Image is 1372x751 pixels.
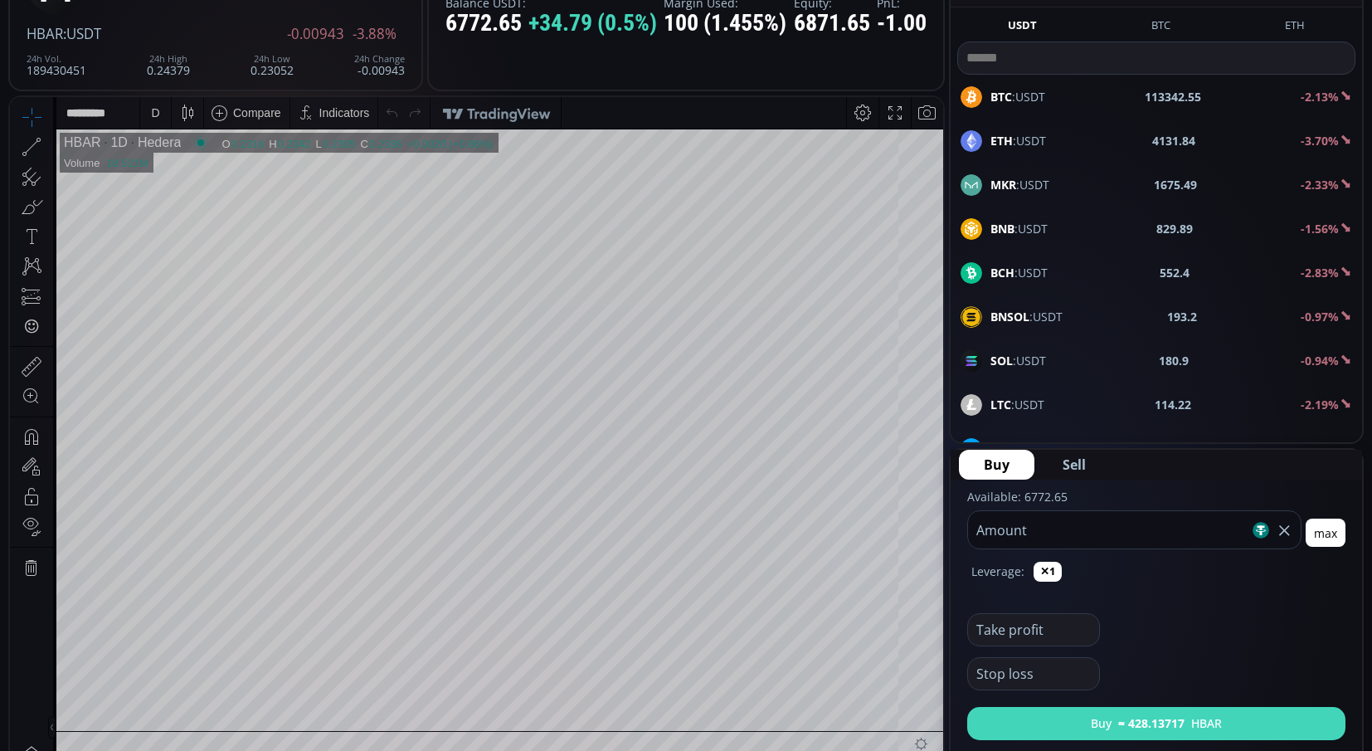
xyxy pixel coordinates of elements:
[990,352,1046,369] span: :USDT
[967,707,1345,740] button: Buy≈ 428.13717HBAR
[397,41,484,53] div: +0.0020 (+0.86%)
[990,176,1049,193] span: :USDT
[223,9,271,22] div: Compare
[1152,132,1195,149] b: 4131.84
[664,11,786,37] div: 100 (1.455%)
[1063,455,1086,475] span: Sell
[108,667,124,680] div: 3m
[990,309,1029,324] b: BNSOL
[309,9,360,22] div: Indicators
[313,41,346,53] div: 0.2305
[738,658,830,690] button: 02:33:18 (UTC)
[744,667,824,680] span: 02:33:18 (UTC)
[187,667,201,680] div: 1d
[896,658,930,690] div: Toggle Auto Scale
[902,667,924,680] div: auto
[1301,397,1339,412] b: -2.19%
[38,619,46,641] div: Hide Drawings Toolbar
[350,41,358,53] div: C
[1301,353,1339,368] b: -0.94%
[1301,265,1339,280] b: -2.83%
[990,440,1051,457] span: :USDT
[990,265,1014,280] b: BCH
[1301,133,1339,149] b: -3.70%
[1145,17,1177,38] button: BTC
[1301,89,1339,105] b: -2.13%
[1118,714,1185,732] b: ≈ 428.13717
[990,441,1018,456] b: LINK
[1306,519,1345,547] button: max
[359,41,392,53] div: 0.2336
[54,38,90,53] div: HBAR
[868,658,896,690] div: Toggle Log Scale
[305,41,312,53] div: L
[221,41,255,53] div: 0.2316
[183,38,198,53] div: Market open
[287,27,344,41] span: -0.00943
[54,60,90,72] div: Volume
[1301,309,1339,324] b: -0.97%
[445,11,657,37] div: 6772.65
[794,11,870,37] div: 6871.65
[1160,264,1190,281] b: 552.4
[528,11,657,37] span: +34.79 (0.5%)
[990,89,1012,105] b: BTC
[27,54,86,76] div: 189430451
[959,450,1034,480] button: Buy
[1038,450,1111,480] button: Sell
[90,38,117,53] div: 1D
[967,489,1068,505] label: Available: 6772.65
[222,658,249,690] div: Go to
[84,667,96,680] div: 1y
[1154,176,1197,193] b: 1675.49
[877,11,927,37] div: -1.00
[60,667,72,680] div: 5y
[1301,221,1339,237] b: -1.56%
[118,38,171,53] div: Hedera
[990,132,1046,149] span: :USDT
[259,41,267,53] div: H
[990,220,1048,237] span: :USDT
[147,54,190,64] div: 24h High
[990,353,1013,368] b: SOL
[96,60,139,72] div: 18.521M
[1167,308,1197,325] b: 193.2
[147,54,190,76] div: 0.24379
[135,667,151,680] div: 1m
[141,9,149,22] div: D
[990,177,1016,193] b: MKR
[354,54,405,76] div: -0.00943
[990,221,1014,237] b: BNB
[1161,440,1191,457] b: 23.68
[1034,562,1062,582] button: ✕1
[1301,441,1339,456] b: -5.17%
[990,308,1063,325] span: :USDT
[990,396,1044,413] span: :USDT
[15,222,28,237] div: 
[845,658,868,690] div: Toggle Percentage
[1156,220,1193,237] b: 829.89
[1159,352,1189,369] b: 180.9
[1155,396,1191,413] b: 114.22
[1001,17,1044,38] button: USDT
[212,41,221,53] div: O
[1301,177,1339,193] b: -2.33%
[353,27,397,41] span: -3.88%
[990,133,1013,149] b: ETH
[27,54,86,64] div: 24h Vol.
[251,54,294,64] div: 24h Low
[251,54,294,76] div: 0.23052
[990,397,1011,412] b: LTC
[268,41,301,53] div: 0.2342
[163,667,177,680] div: 5d
[990,88,1045,105] span: :USDT
[874,667,890,680] div: log
[984,455,1010,475] span: Buy
[63,24,101,43] span: :USDT
[354,54,405,64] div: 24h Change
[1278,17,1311,38] button: ETH
[990,264,1048,281] span: :USDT
[27,24,63,43] span: HBAR
[971,563,1024,580] label: Leverage:
[1145,88,1201,105] b: 113342.55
